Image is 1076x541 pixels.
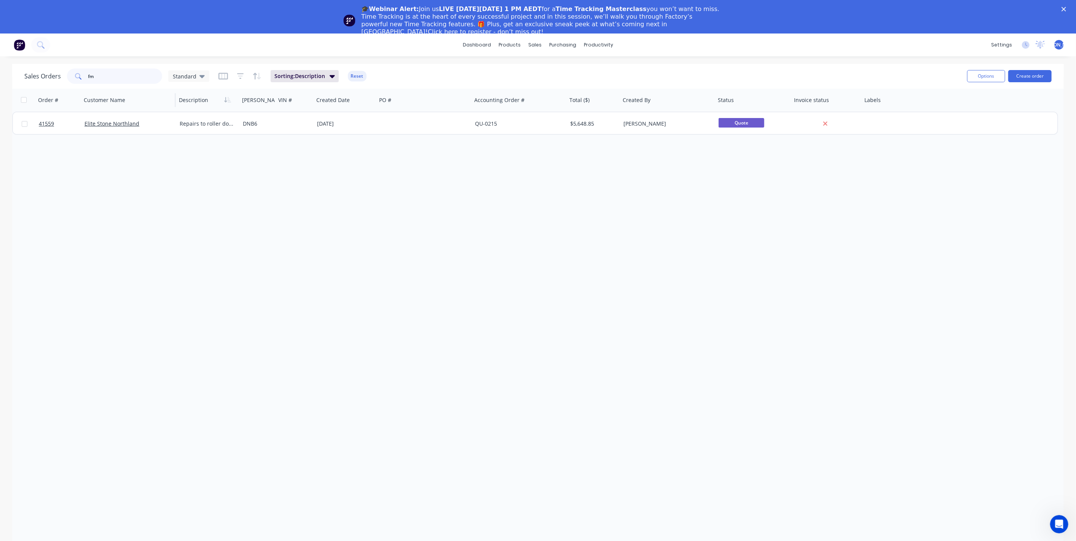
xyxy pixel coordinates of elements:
[1062,7,1069,11] div: Close
[475,120,497,127] a: QU-0215
[428,28,544,35] a: Click here to register - don’t miss out!
[274,72,325,80] span: Sorting: Description
[1008,70,1052,82] button: Create order
[271,70,339,82] button: Sorting:Description
[545,39,580,51] div: purchasing
[474,96,524,104] div: Accounting Order #
[88,69,163,84] input: Search...
[556,5,647,13] b: Time Tracking Masterclass
[316,96,350,104] div: Created Date
[623,120,708,128] div: [PERSON_NAME]
[179,96,208,104] div: Description
[243,120,271,128] div: DNB6
[84,120,139,127] a: Elite Stone Northland
[569,96,590,104] div: Total ($)
[84,96,125,104] div: Customer Name
[718,96,734,104] div: Status
[38,96,58,104] div: Order #
[173,72,196,80] span: Standard
[570,120,615,128] div: $5,648.85
[14,39,25,51] img: Factory
[794,96,829,104] div: Invoice status
[524,39,545,51] div: sales
[317,120,374,128] div: [DATE]
[362,5,419,13] b: 🎓Webinar Alert:
[987,39,1016,51] div: settings
[495,39,524,51] div: products
[864,96,881,104] div: Labels
[348,71,367,81] button: Reset
[623,96,650,104] div: Created By
[278,96,292,104] div: VIN #
[379,96,391,104] div: PO #
[967,70,1005,82] button: Options
[39,112,84,135] a: 41559
[242,96,288,104] div: [PERSON_NAME]#
[459,39,495,51] a: dashboard
[719,118,764,128] span: Quote
[24,73,61,80] h1: Sales Orders
[439,5,542,13] b: LIVE [DATE][DATE] 1 PM AEDT
[1050,515,1068,533] iframe: Intercom live chat
[39,120,54,128] span: 41559
[180,120,234,128] div: Repairs to roller door on truck toolbox
[362,5,721,36] div: Join us for a you won’t want to miss. Time Tracking is at the heart of every successful project a...
[343,14,355,27] img: Profile image for Team
[580,39,617,51] div: productivity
